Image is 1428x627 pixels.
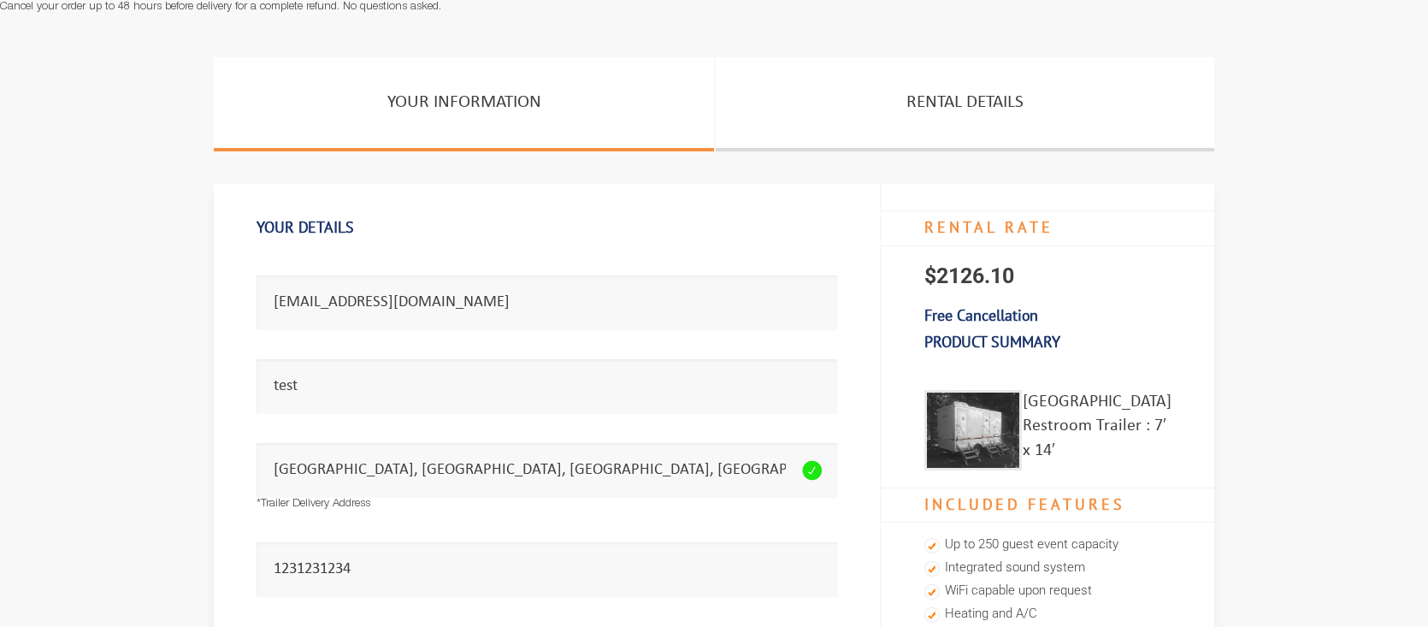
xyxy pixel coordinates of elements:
[882,488,1214,523] h4: Included Features
[257,275,837,329] input: *Email
[257,497,837,513] div: *Trailer Delivery Address
[924,534,1171,557] li: Up to 250 guest event capacity
[716,57,1214,151] a: Rental Details
[882,324,1214,360] h3: Product Summary
[924,305,1038,325] b: Free Cancellation
[257,542,837,596] input: *Contact Number
[1023,390,1171,470] div: [GEOGRAPHIC_DATA] Restroom Trailer : 7′ x 14′
[924,603,1171,626] li: Heating and A/C
[214,57,714,151] a: Your Information
[924,557,1171,580] li: Integrated sound system
[257,359,837,413] input: *Contact Name
[257,443,837,497] input: *Trailer Delivery Address
[257,210,837,245] h1: Your Details
[882,210,1214,246] h4: RENTAL RATE
[882,246,1214,306] p: $2126.10
[924,580,1171,603] li: WiFi capable upon request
